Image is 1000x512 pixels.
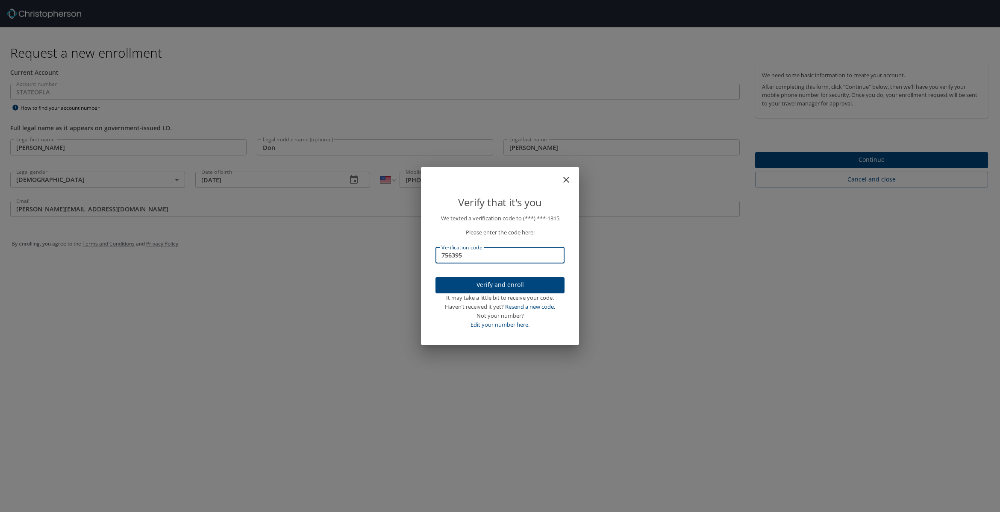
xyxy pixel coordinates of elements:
p: Verify that it's you [435,194,565,211]
a: Edit your number here. [471,321,529,328]
button: Verify and enroll [435,277,565,294]
p: Please enter the code here: [435,228,565,237]
div: Haven’t received it yet? [435,302,565,311]
button: close [565,170,576,181]
a: Resend a new code. [505,303,555,310]
span: Verify and enroll [442,280,558,290]
div: Not your number? [435,311,565,320]
p: We texted a verification code to (***) ***- 1315 [435,214,565,223]
div: It may take a little bit to receive your code. [435,293,565,302]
